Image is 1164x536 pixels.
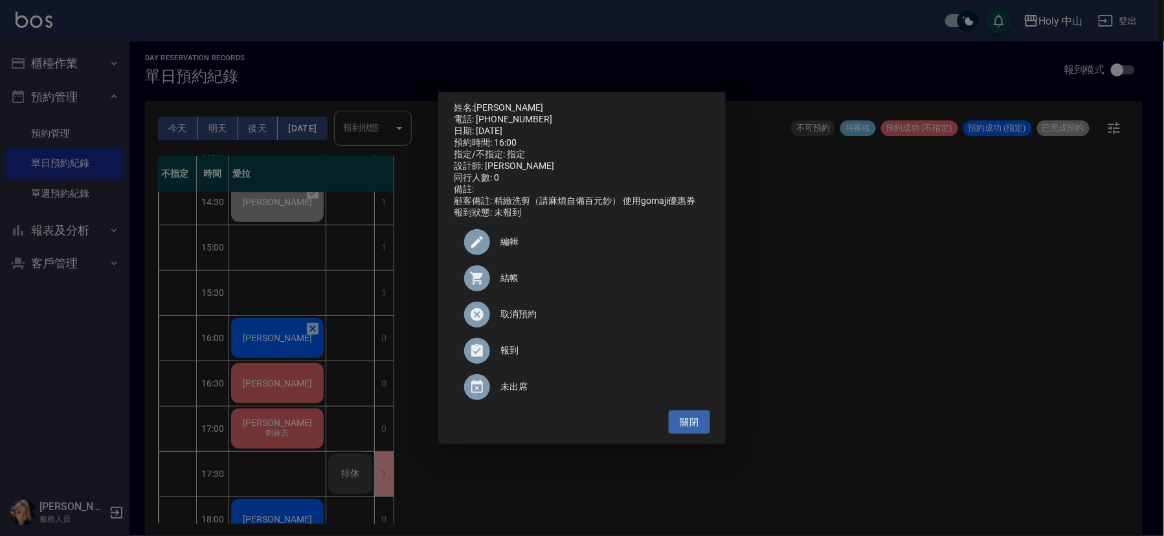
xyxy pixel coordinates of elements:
div: 報到狀態: 未報到 [454,207,710,219]
div: 未出席 [454,369,710,405]
div: 備註: [454,184,710,195]
div: 報到 [454,333,710,369]
div: 指定/不指定: 指定 [454,149,710,161]
div: 顧客備註: 精緻洗剪（請麻煩自備百元鈔） 使用gomaji優惠券 [454,195,710,207]
p: 姓名: [454,102,710,114]
div: 同行人數: 0 [454,172,710,184]
a: 結帳 [454,260,710,296]
div: 日期: [DATE] [454,126,710,137]
div: 電話: [PHONE_NUMBER] [454,114,710,126]
span: 編輯 [500,235,700,249]
button: 關閉 [669,410,710,434]
div: 設計師: [PERSON_NAME] [454,161,710,172]
span: 報到 [500,344,700,357]
span: 結帳 [500,271,700,285]
a: [PERSON_NAME] [474,102,543,113]
div: 預約時間: 16:00 [454,137,710,149]
span: 取消預約 [500,307,700,321]
div: 取消預約 [454,296,710,333]
div: 編輯 [454,224,710,260]
span: 未出席 [500,380,700,394]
